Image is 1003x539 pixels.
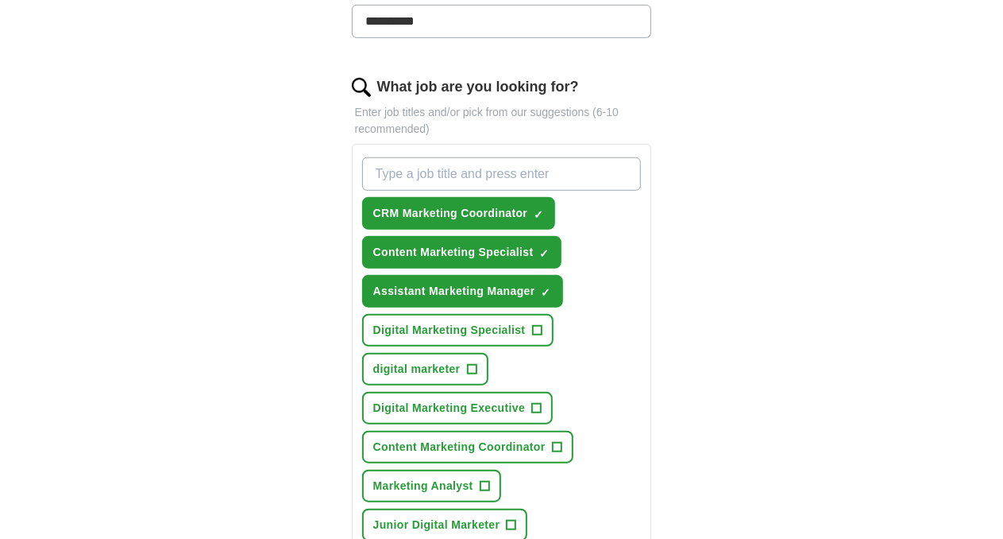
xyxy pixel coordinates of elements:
label: What job are you looking for? [377,76,579,98]
span: Content Marketing Specialist [373,244,534,261]
button: Content Marketing Specialist✓ [362,236,561,269]
span: Digital Marketing Specialist [373,322,526,339]
span: CRM Marketing Coordinator [373,205,528,222]
button: Assistant Marketing Manager✓ [362,275,563,308]
button: CRM Marketing Coordinator✓ [362,197,556,230]
img: search.png [352,78,371,97]
button: Content Marketing Coordinator [362,431,573,463]
button: Digital Marketing Executive [362,392,554,425]
span: Digital Marketing Executive [373,400,526,417]
span: ✓ [540,247,550,260]
span: ✓ [534,208,543,221]
span: Assistant Marketing Manager [373,283,535,300]
span: ✓ [542,286,551,299]
button: Marketing Analyst [362,470,501,502]
p: Enter job titles and/or pick from our suggestions (6-10 recommended) [352,104,652,138]
span: Content Marketing Coordinator [373,439,546,456]
span: digital marketer [373,361,461,378]
button: digital marketer [362,353,488,386]
span: Marketing Analyst [373,478,473,494]
button: Digital Marketing Specialist [362,314,554,347]
span: Junior Digital Marketer [373,517,500,533]
input: Type a job title and press enter [362,157,642,191]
